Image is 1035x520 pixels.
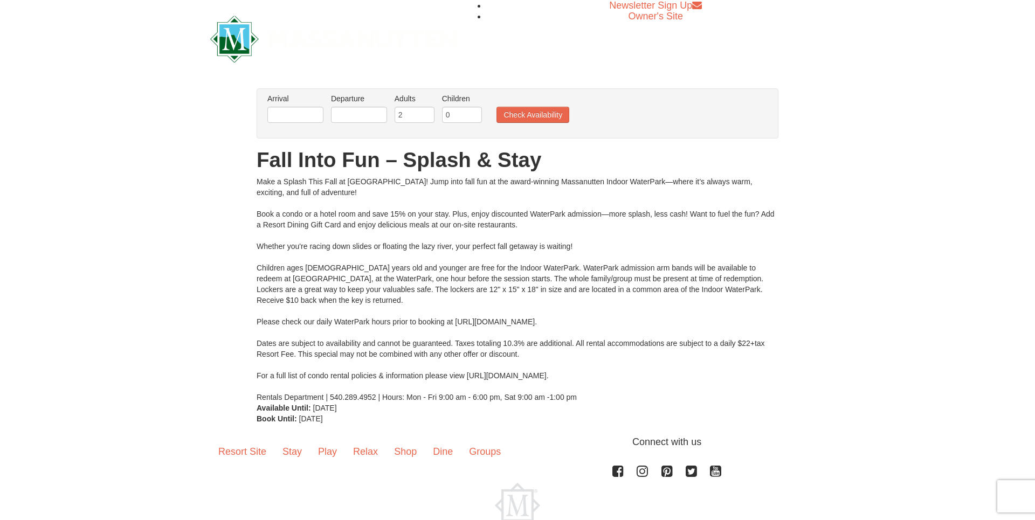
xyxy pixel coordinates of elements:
label: Adults [395,93,434,104]
a: Stay [274,435,310,468]
a: Dine [425,435,461,468]
h1: Fall Into Fun – Splash & Stay [257,149,778,171]
label: Children [442,93,482,104]
a: Resort Site [210,435,274,468]
p: Connect with us [210,435,825,449]
strong: Book Until: [257,414,297,423]
a: Play [310,435,345,468]
label: Departure [331,93,387,104]
span: [DATE] [313,404,337,412]
a: Massanutten Resort [210,25,457,50]
span: [DATE] [299,414,323,423]
div: Make a Splash This Fall at [GEOGRAPHIC_DATA]! Jump into fall fun at the award-winning Massanutten... [257,176,778,403]
strong: Available Until: [257,404,311,412]
a: Owner's Site [629,11,683,22]
a: Relax [345,435,386,468]
button: Check Availability [496,107,569,123]
img: Massanutten Resort Logo [210,16,457,63]
a: Groups [461,435,509,468]
a: Shop [386,435,425,468]
label: Arrival [267,93,323,104]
